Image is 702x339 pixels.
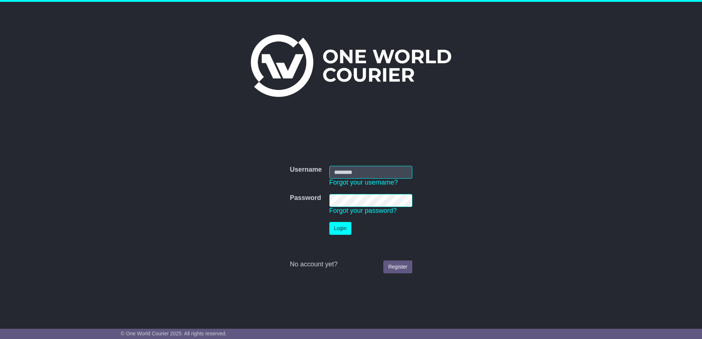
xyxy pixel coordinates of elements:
label: Username [290,166,322,174]
a: Forgot your username? [329,179,398,186]
div: No account yet? [290,260,412,269]
button: Login [329,222,351,235]
label: Password [290,194,321,202]
img: One World [251,34,451,97]
span: © One World Courier 2025. All rights reserved. [121,331,227,336]
a: Forgot your password? [329,207,397,214]
a: Register [383,260,412,273]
